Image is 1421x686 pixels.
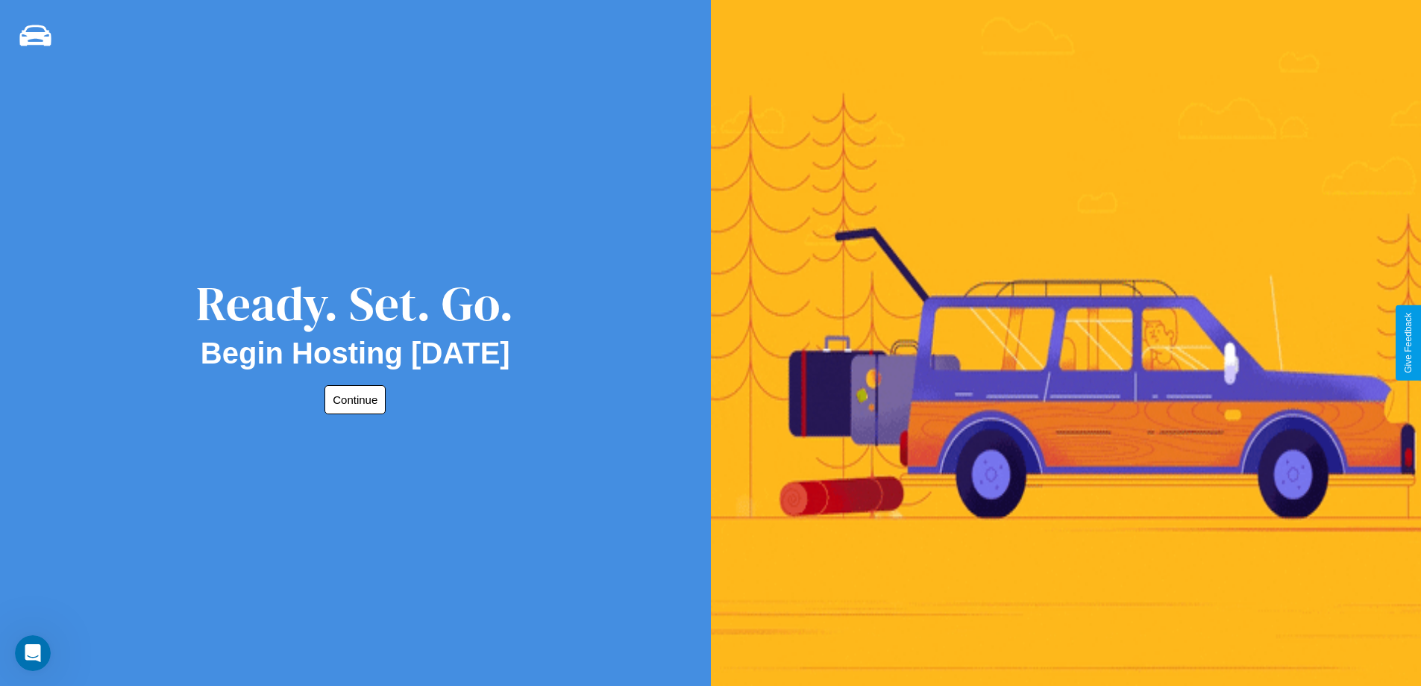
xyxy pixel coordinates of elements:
div: Give Feedback [1403,313,1414,373]
button: Continue [324,385,386,414]
h2: Begin Hosting [DATE] [201,337,510,370]
iframe: Intercom live chat [15,635,51,671]
div: Ready. Set. Go. [196,270,514,337]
